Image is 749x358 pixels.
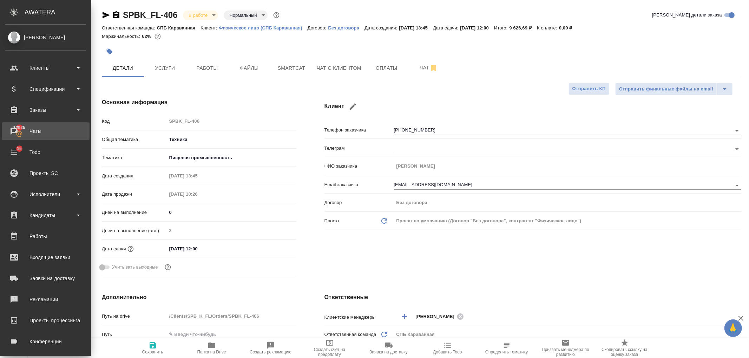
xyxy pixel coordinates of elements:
[5,273,86,284] div: Заявки на доставку
[317,64,361,73] span: Чат с клиентом
[112,264,158,271] span: Учитывать выходные
[153,32,162,41] button: 3014.84 RUB;
[572,85,606,93] span: Отправить КП
[2,143,90,161] a: 15Todo
[224,11,267,20] div: В работе
[5,315,86,326] div: Проекты процессинга
[732,181,742,190] button: Open
[394,161,741,171] input: Пустое поле
[102,44,117,59] button: Добавить тэг
[2,333,90,350] a: Конференции
[190,64,224,73] span: Работы
[102,154,167,161] p: Тематика
[201,25,219,31] p: Клиент:
[123,10,177,20] a: SPBK_FL-406
[5,63,86,73] div: Клиенты
[250,350,291,354] span: Создать рекламацию
[304,347,355,357] span: Создать счет на предоплату
[615,83,733,95] div: split button
[324,217,340,224] p: Проект
[25,5,91,19] div: AWATERA
[2,164,90,182] a: Проекты SC
[186,12,210,18] button: В работе
[324,331,376,338] p: Ответственная команда
[167,329,296,339] input: ✎ Введи что-нибудь
[102,34,142,39] p: Маржинальность:
[167,134,296,146] div: Техника
[416,312,466,321] div: [PERSON_NAME]
[163,263,172,272] button: Выбери, если сб и вс нужно считать рабочими днями для выполнения заказа.
[2,122,90,140] a: 12925Чаты
[142,350,163,354] span: Сохранить
[2,291,90,308] a: Рекламации
[308,25,328,31] p: Договор:
[2,228,90,245] a: Работы
[5,126,86,136] div: Чаты
[142,34,153,39] p: 62%
[324,145,394,152] p: Телеграм
[5,252,86,263] div: Входящие заявки
[328,25,364,31] a: Без договора
[102,25,157,31] p: Ответственная команда:
[167,171,228,181] input: Пустое поле
[394,215,741,227] div: Проект по умолчанию (Договор "Без договора", контрагент "Физическое лицо")
[324,293,741,302] h4: Ответственные
[433,350,462,354] span: Добавить Todo
[537,25,559,31] p: К оплате:
[732,144,742,154] button: Open
[102,136,167,143] p: Общая тематика
[5,84,86,94] div: Спецификации
[324,98,741,115] h4: Клиент
[370,64,403,73] span: Оплаты
[275,64,308,73] span: Smartcat
[394,329,741,340] div: СПБ Караванная
[324,199,394,206] p: Договор
[148,64,182,73] span: Услуги
[102,331,167,338] p: Путь
[102,293,296,302] h4: Дополнительно
[5,168,86,178] div: Проекты SC
[324,127,394,134] p: Телефон заказчика
[619,85,713,93] span: Отправить финальные файлы на email
[359,338,418,358] button: Заявка на доставку
[167,116,296,126] input: Пустое поле
[724,319,742,337] button: 🙏
[300,338,359,358] button: Создать счет на предоплату
[5,294,86,305] div: Рекламации
[272,11,281,20] button: Доп статусы указывают на важность/срочность заказа
[540,347,591,357] span: Призвать менеджера по развитию
[5,105,86,115] div: Заказы
[5,189,86,200] div: Исполнители
[494,25,509,31] p: Итого:
[102,313,167,320] p: Путь на drive
[5,336,86,347] div: Конференции
[167,189,228,199] input: Пустое поле
[106,64,140,73] span: Детали
[485,350,528,354] span: Определить тематику
[599,347,650,357] span: Скопировать ссылку на оценку заказа
[536,338,595,358] button: Призвать менеджера по развитию
[429,64,438,72] svg: Отписаться
[5,34,86,41] div: [PERSON_NAME]
[324,163,394,170] p: ФИО заказчика
[559,25,578,31] p: 0,00 ₽
[102,11,110,19] button: Скопировать ссылку для ЯМессенджера
[102,98,296,107] h4: Основная информация
[227,12,259,18] button: Нормальный
[569,83,610,95] button: Отправить КП
[102,118,167,125] p: Код
[112,11,120,19] button: Скопировать ссылку
[5,231,86,242] div: Работы
[167,244,228,254] input: ✎ Введи что-нибудь
[167,225,296,236] input: Пустое поле
[364,25,399,31] p: Дата создания:
[182,338,241,358] button: Папка на Drive
[167,311,296,321] input: Пустое поле
[727,321,739,336] span: 🙏
[157,25,201,31] p: СПБ Караванная
[219,25,308,31] a: Физическое лицо (СПБ Караванная)
[394,197,741,208] input: Пустое поле
[732,126,742,136] button: Open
